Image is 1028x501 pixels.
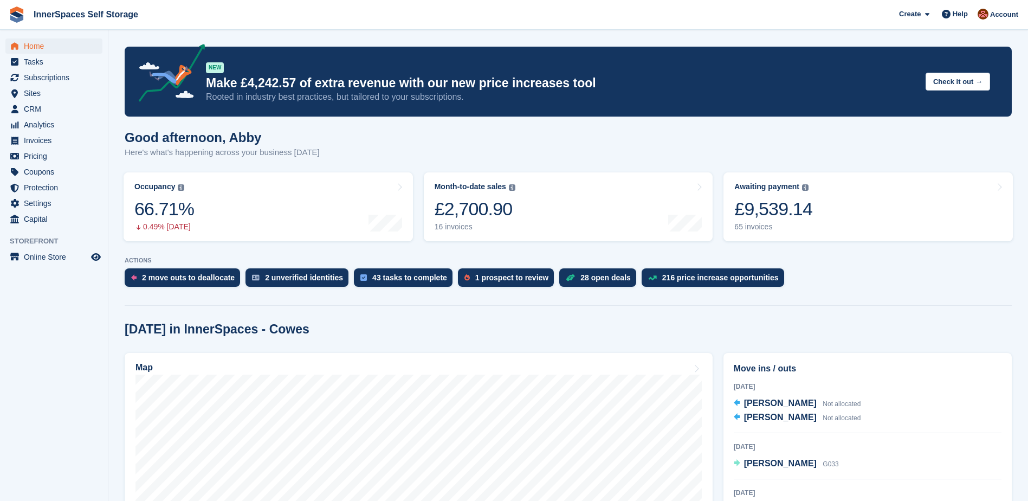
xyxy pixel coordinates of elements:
div: 0.49% [DATE] [134,222,194,232]
h2: Move ins / outs [734,362,1001,375]
a: Preview store [89,251,102,264]
span: Home [24,38,89,54]
a: 2 move outs to deallocate [125,268,245,292]
div: [DATE] [734,488,1001,498]
span: Invoices [24,133,89,148]
a: menu [5,101,102,117]
span: Not allocated [823,414,861,422]
span: [PERSON_NAME] [744,413,817,422]
img: price_increase_opportunities-93ffe204e8149a01c8c9dc8f82e8f89637d9d84a8eef4429ea346261dce0b2c0.svg [648,275,657,280]
a: 28 open deals [559,268,642,292]
img: Abby Tilley [978,9,988,20]
img: verify_identity-adf6edd0f0f0b5bbfe63781bf79b02c33cf7c696d77639b501bdc392416b5a36.svg [252,274,260,281]
img: icon-info-grey-7440780725fd019a000dd9b08b2336e03edf1995a4989e88bcd33f0948082b44.svg [178,184,184,191]
img: stora-icon-8386f47178a22dfd0bd8f6a31ec36ba5ce8667c1dd55bd0f319d3a0aa187defe.svg [9,7,25,23]
div: 1 prospect to review [475,273,548,282]
a: Month-to-date sales £2,700.90 16 invoices [424,172,713,241]
span: [PERSON_NAME] [744,399,817,408]
div: 43 tasks to complete [372,273,447,282]
span: Coupons [24,164,89,179]
div: £2,700.90 [435,198,515,220]
span: Sites [24,86,89,101]
img: move_outs_to_deallocate_icon-f764333ba52eb49d3ac5e1228854f67142a1ed5810a6f6cc68b1a99e826820c5.svg [131,274,137,281]
img: icon-info-grey-7440780725fd019a000dd9b08b2336e03edf1995a4989e88bcd33f0948082b44.svg [802,184,809,191]
span: Account [990,9,1018,20]
span: Pricing [24,149,89,164]
div: 2 move outs to deallocate [142,273,235,282]
span: Create [899,9,921,20]
div: 2 unverified identities [265,273,343,282]
span: Analytics [24,117,89,132]
div: [DATE] [734,382,1001,391]
div: 28 open deals [580,273,631,282]
span: Not allocated [823,400,861,408]
img: prospect-51fa495bee0391a8d652442698ab0144808aea92771e9ea1ae160a38d050c398.svg [464,274,470,281]
a: Occupancy 66.71% 0.49% [DATE] [124,172,413,241]
span: Protection [24,180,89,195]
span: Subscriptions [24,70,89,85]
a: 43 tasks to complete [354,268,458,292]
a: menu [5,70,102,85]
h2: [DATE] in InnerSpaces - Cowes [125,322,309,337]
a: menu [5,211,102,227]
a: menu [5,54,102,69]
span: Help [953,9,968,20]
a: menu [5,86,102,101]
div: 216 price increase opportunities [662,273,779,282]
img: deal-1b604bf984904fb50ccaf53a9ad4b4a5d6e5aea283cecdc64d6e3604feb123c2.svg [566,274,575,281]
a: menu [5,38,102,54]
a: 216 price increase opportunities [642,268,790,292]
span: [PERSON_NAME] [744,459,817,468]
span: Storefront [10,236,108,247]
div: 16 invoices [435,222,515,232]
h1: Good afternoon, Abby [125,130,320,145]
a: Awaiting payment £9,539.14 65 invoices [723,172,1013,241]
span: Tasks [24,54,89,69]
img: price-adjustments-announcement-icon-8257ccfd72463d97f412b2fc003d46551f7dbcb40ab6d574587a9cd5c0d94... [130,44,205,106]
span: Settings [24,196,89,211]
a: menu [5,117,102,132]
div: 65 invoices [734,222,812,232]
a: [PERSON_NAME] G033 [734,457,839,471]
span: CRM [24,101,89,117]
a: [PERSON_NAME] Not allocated [734,411,861,425]
a: menu [5,180,102,195]
div: Occupancy [134,182,175,191]
p: Here's what's happening across your business [DATE] [125,146,320,159]
a: menu [5,196,102,211]
img: icon-info-grey-7440780725fd019a000dd9b08b2336e03edf1995a4989e88bcd33f0948082b44.svg [509,184,515,191]
div: [DATE] [734,442,1001,452]
div: 66.71% [134,198,194,220]
a: menu [5,149,102,164]
button: Check it out → [926,73,990,91]
h2: Map [135,363,153,372]
a: [PERSON_NAME] Not allocated [734,397,861,411]
a: menu [5,133,102,148]
div: Awaiting payment [734,182,799,191]
div: NEW [206,62,224,73]
p: Rooted in industry best practices, but tailored to your subscriptions. [206,91,917,103]
a: menu [5,164,102,179]
div: Month-to-date sales [435,182,506,191]
span: Capital [24,211,89,227]
a: InnerSpaces Self Storage [29,5,143,23]
a: menu [5,249,102,265]
img: task-75834270c22a3079a89374b754ae025e5fb1db73e45f91037f5363f120a921f8.svg [360,274,367,281]
p: ACTIONS [125,257,1012,264]
p: Make £4,242.57 of extra revenue with our new price increases tool [206,75,917,91]
a: 1 prospect to review [458,268,559,292]
span: G033 [823,460,838,468]
span: Online Store [24,249,89,265]
a: 2 unverified identities [245,268,354,292]
div: £9,539.14 [734,198,812,220]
